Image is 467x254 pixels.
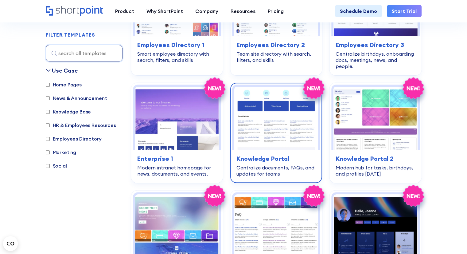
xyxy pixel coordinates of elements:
h3: Employees Directory 3 [336,40,415,50]
h2: FILTER TEMPLATES [46,32,95,38]
input: Home Pages [46,83,50,87]
a: Start Trial [387,5,422,17]
a: Home [46,6,103,16]
a: Company [189,5,224,17]
h3: Enterprise 1 [137,154,217,163]
a: SharePoint IT knowledge base template: Modern hub for tasks, birthdays, and profiles todayKnowled... [329,83,421,183]
a: Pricing [262,5,290,17]
input: Marketing [46,150,50,154]
div: Modern intranet homepage for news, documents, and events. [137,165,217,177]
div: Use Case [52,66,78,75]
input: search all templates [46,45,123,62]
label: HR & Employees Resources [46,121,116,129]
div: Resources [231,7,255,15]
button: Open CMP widget [3,236,18,251]
label: Employees Directory [46,135,102,142]
h3: Knowledge Portal 2 [336,154,415,163]
input: Social [46,164,50,168]
h3: Employees Directory 2 [236,40,316,50]
a: Resources [224,5,262,17]
a: Product [109,5,140,17]
div: Team site directory with search, filters, and skills [236,51,316,63]
div: Product [115,7,134,15]
input: Employees Directory [46,137,50,141]
div: Smart employee directory with search, filters, and skills [137,51,217,63]
input: News & Announcement [46,96,50,100]
div: Centralize birthdays, onboarding docs, meetings, news, and people. [336,51,415,69]
div: Company [195,7,218,15]
a: SharePoint knowledge base template: Centralize documents, FAQs, and updates for teamsKnowledge Po... [230,83,322,183]
label: Social [46,162,67,169]
input: HR & Employees Resources [46,123,50,127]
label: News & Announcement [46,94,107,102]
a: Why ShortPoint [140,5,189,17]
iframe: Chat Widget [357,183,467,254]
input: Knowledge Base [46,110,50,114]
label: Home Pages [46,81,82,88]
h3: Employees Directory 1 [137,40,217,50]
a: Schedule Demo [335,5,382,17]
div: Pricing [268,7,284,15]
img: SharePoint IT knowledge base template: Modern hub for tasks, birthdays, and profiles today [333,87,417,150]
img: SharePoint homepage template: Modern intranet homepage for news, documents, and events. [135,87,219,150]
div: Why ShortPoint [146,7,183,15]
h3: Knowledge Portal [236,154,316,163]
div: Centralize documents, FAQs, and updates for teams [236,165,316,177]
div: Modern hub for tasks, birthdays, and profiles [DATE] [336,165,415,177]
a: SharePoint homepage template: Modern intranet homepage for news, documents, and events.Enterprise... [131,83,223,183]
label: Knowledge Base [46,108,91,115]
img: SharePoint knowledge base template: Centralize documents, FAQs, and updates for teams [234,87,318,150]
label: Marketing [46,149,76,156]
